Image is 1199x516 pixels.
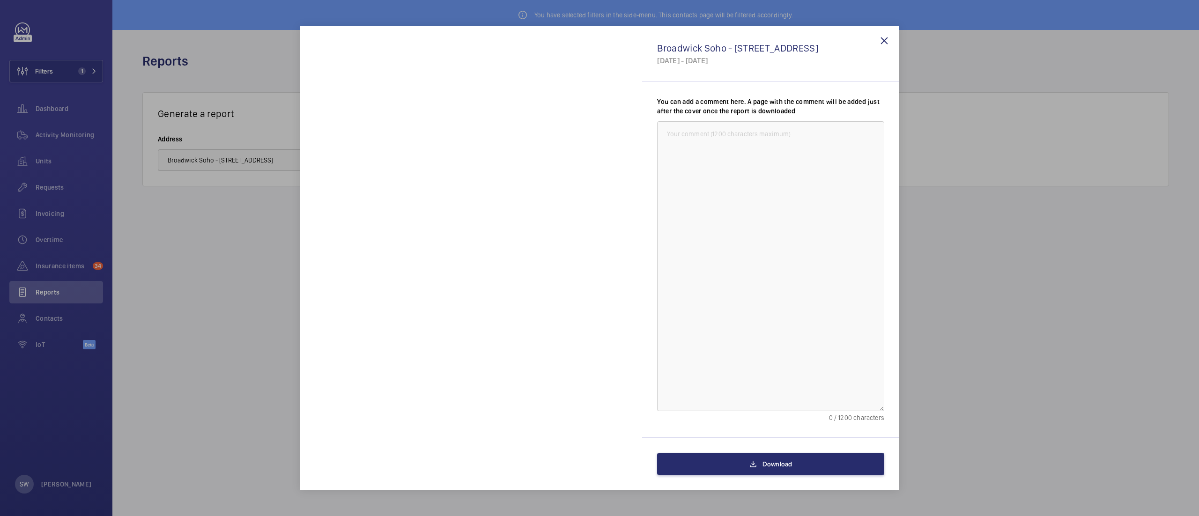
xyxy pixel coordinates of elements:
div: [DATE] - [DATE] [657,56,884,66]
label: You can add a comment here. A page with the comment will be added just after the cover once the r... [657,97,884,116]
div: Broadwick Soho - [STREET_ADDRESS] [657,42,884,54]
button: Download [657,453,884,475]
span: Download [762,460,792,468]
div: 0 / 1200 characters [657,413,884,422]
